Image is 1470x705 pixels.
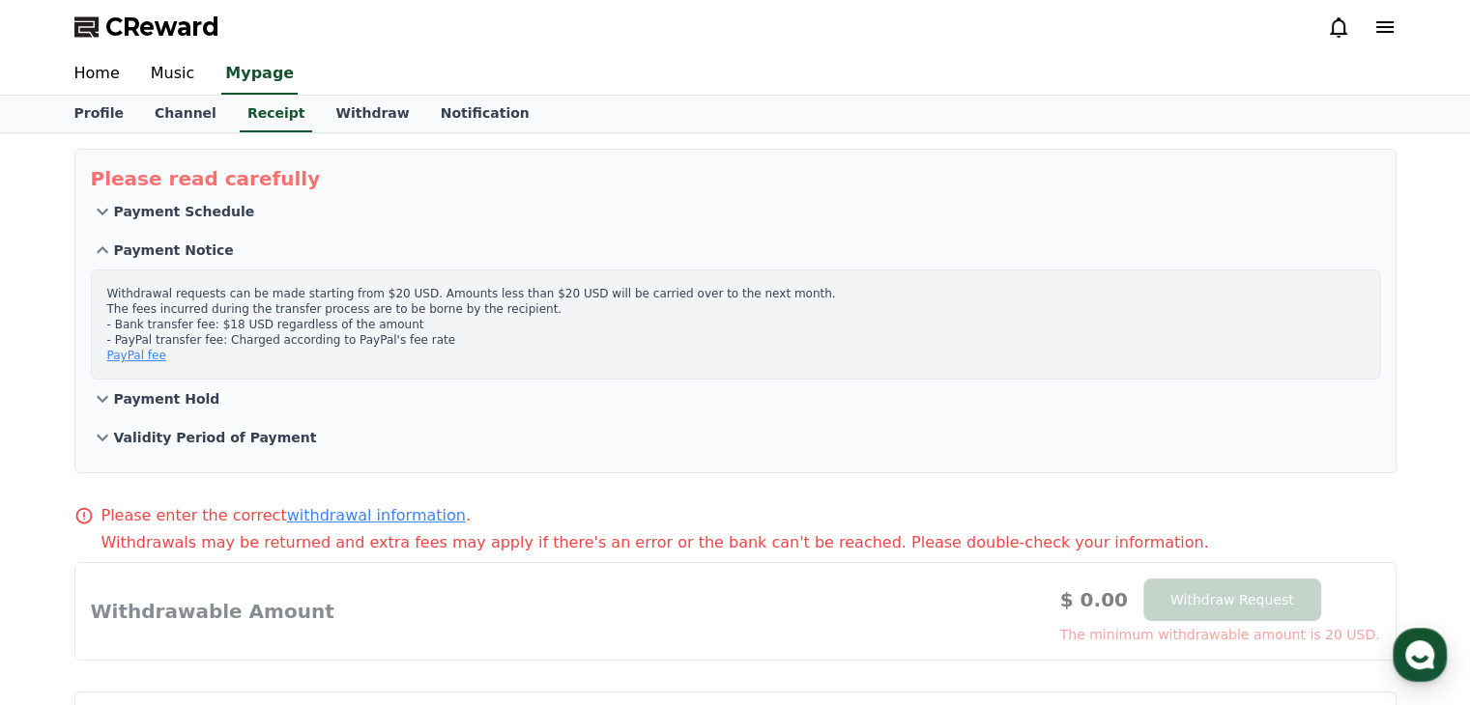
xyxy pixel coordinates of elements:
p: Withdrawal requests can be made starting from $20 USD. Amounts less than $20 USD will be carried ... [107,286,1364,363]
a: Mypage [221,54,298,95]
span: Home [49,574,83,589]
a: Music [135,54,211,95]
button: Validity Period of Payment [91,418,1380,457]
span: Settings [286,574,333,589]
a: Settings [249,545,371,593]
a: Channel [139,96,232,132]
p: Please read carefully [91,165,1380,192]
button: Payment Schedule [91,192,1380,231]
a: PayPal fee [107,349,166,362]
p: Withdrawals may be returned and extra fees may apply if there's an error or the bank can't be rea... [101,531,1397,554]
a: Messages [128,545,249,593]
a: CReward [74,12,219,42]
p: Payment Schedule [114,202,255,221]
a: withdrawal information [287,506,466,524]
a: Home [59,54,135,95]
span: CReward [105,12,219,42]
a: Withdraw [320,96,424,132]
a: Home [6,545,128,593]
a: Notification [425,96,545,132]
p: Payment Notice [114,240,234,260]
button: Payment Hold [91,380,1380,418]
p: Payment Hold [114,389,220,409]
p: Please enter the correct . [101,504,471,527]
p: Validity Period of Payment [114,428,317,447]
a: Receipt [240,96,313,132]
span: Messages [160,575,217,590]
a: Profile [59,96,139,132]
button: Payment Notice [91,231,1380,269]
